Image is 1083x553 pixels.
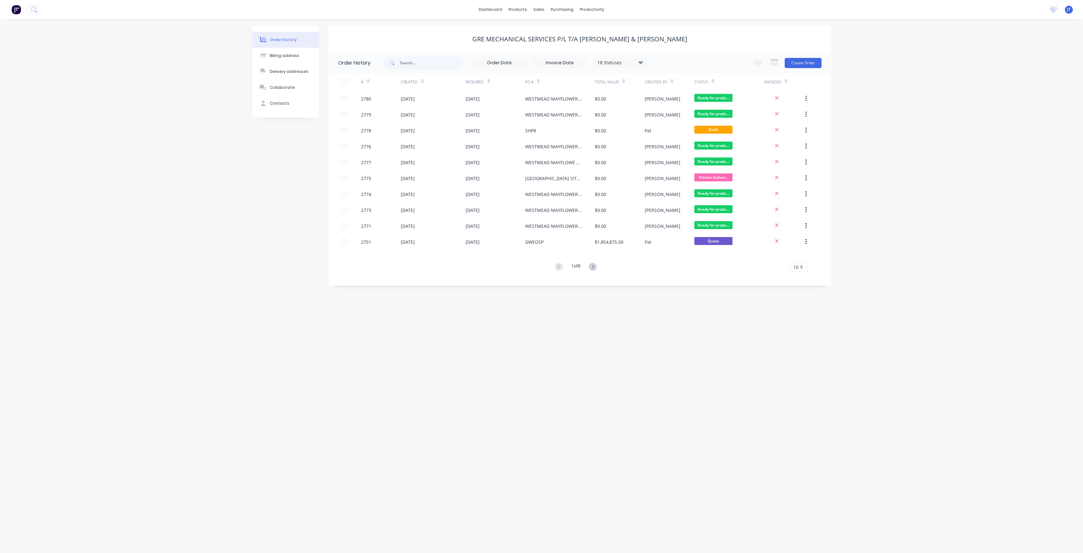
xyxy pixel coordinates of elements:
[594,59,647,66] div: 18 Statuses
[473,58,526,68] input: Order Date
[361,191,371,198] div: 2774
[694,73,764,91] div: Status
[11,5,21,14] img: Factory
[401,191,415,198] div: [DATE]
[645,127,651,134] div: Pat
[466,127,480,134] div: [DATE]
[466,159,480,166] div: [DATE]
[645,191,680,198] div: [PERSON_NAME]
[361,223,371,229] div: 2771
[694,189,732,197] span: Ready for produ...
[525,159,582,166] div: WESTMEAD MAYFLOWE RBASEMENT - BUILDING 5 RUN D
[645,111,680,118] div: [PERSON_NAME]
[645,73,694,91] div: Created By
[548,5,577,14] div: purchasing
[401,223,415,229] div: [DATE]
[645,79,667,85] div: Created By
[645,159,680,166] div: [PERSON_NAME]
[466,191,480,198] div: [DATE]
[466,175,480,182] div: [DATE]
[401,73,465,91] div: Created
[400,57,463,69] input: Search...
[466,239,480,245] div: [DATE]
[530,5,548,14] div: sales
[270,85,295,90] div: Collaborate
[595,73,644,91] div: Total Value
[401,175,415,182] div: [DATE]
[694,142,732,150] span: Ready for produ...
[252,64,319,80] button: Delivery addresses
[694,110,732,118] span: Ready for produ...
[645,207,680,213] div: [PERSON_NAME]
[595,207,606,213] div: $0.00
[525,207,582,213] div: WESTMEAD MAYFLOWER BASEMENT - BUILDING 4 RUN A
[645,95,680,102] div: [PERSON_NAME]
[694,221,732,229] span: Ready for produ...
[694,79,708,85] div: Status
[525,95,582,102] div: WESTMEAD MAYFLOWER BASEMENT - BUILDING 5 RUN B - RUN C
[525,223,582,229] div: WESTMEAD MAYFLOWER BASEMENT - BUILDING 4 RUN A
[466,111,480,118] div: [DATE]
[338,59,371,67] div: Order history
[361,127,371,134] div: 2778
[525,127,536,134] div: SHPR
[694,157,732,165] span: Ready for produ...
[595,159,606,166] div: $0.00
[595,111,606,118] div: $0.00
[270,101,289,106] div: Contacts
[361,73,401,91] div: #
[785,58,822,68] button: Create Order
[252,95,319,111] button: Contacts
[525,79,534,85] div: PO #
[533,58,587,68] input: Invoice Date
[476,5,505,14] a: dashboard
[270,69,309,74] div: Delivery addresses
[361,95,371,102] div: 2780
[466,73,525,91] div: Required
[595,239,623,245] div: $1,854,875.00
[571,262,580,272] div: 1 of 8
[645,239,651,245] div: Pat
[466,95,480,102] div: [DATE]
[525,191,582,198] div: WESTMEAD MAYFLOWER BASEMENT - BUILDING 4 RUN A
[466,79,484,85] div: Required
[764,73,804,91] div: Invoiced
[270,53,299,59] div: Billing address
[401,79,418,85] div: Created
[361,159,371,166] div: 2777
[401,127,415,134] div: [DATE]
[252,32,319,48] button: Order history
[595,79,619,85] div: Total Value
[793,264,798,270] span: 10
[577,5,607,14] div: productivity
[401,143,415,150] div: [DATE]
[361,79,364,85] div: #
[466,223,480,229] div: [DATE]
[361,143,371,150] div: 2776
[466,207,480,213] div: [DATE]
[694,205,732,213] span: Ready for produ...
[645,175,680,182] div: [PERSON_NAME]
[595,175,606,182] div: $0.00
[595,95,606,102] div: $0.00
[595,191,606,198] div: $0.00
[525,239,544,245] div: GWEOSP
[270,37,297,43] div: Order history
[361,175,371,182] div: 2775
[694,126,732,134] span: Draft
[694,237,732,245] span: Quote
[595,223,606,229] div: $0.00
[505,5,530,14] div: products
[361,207,371,213] div: 2773
[401,111,415,118] div: [DATE]
[252,80,319,95] button: Collaborate
[361,239,371,245] div: 2751
[525,143,582,150] div: WESTMEAD MAYFLOWER BASEMENT - BUILDING 5 RUN D
[525,73,595,91] div: PO #
[595,127,606,134] div: $0.00
[401,207,415,213] div: [DATE]
[401,239,415,245] div: [DATE]
[645,223,680,229] div: [PERSON_NAME]
[595,143,606,150] div: $0.00
[466,143,480,150] div: [DATE]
